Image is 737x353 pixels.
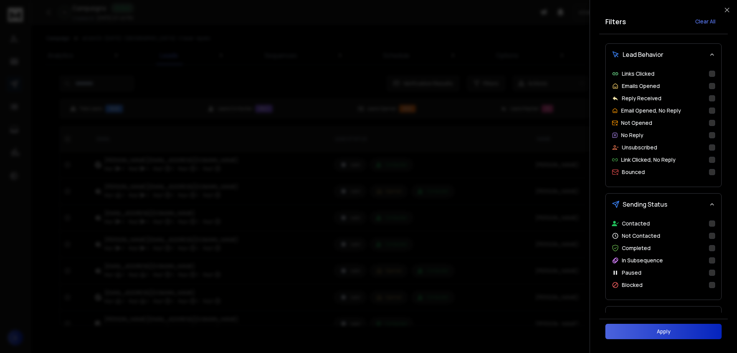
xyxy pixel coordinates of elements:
p: Email Opened, No Reply [621,107,681,114]
div: Lead Behavior [606,65,721,187]
p: Blocked [622,281,643,289]
p: Links Clicked [622,70,654,78]
p: In Subsequence [622,257,663,264]
p: Bounced [622,168,645,176]
button: Clear All [689,14,722,29]
h2: Filters [605,16,626,27]
button: Apply [605,324,722,339]
button: Email Provider [606,307,721,328]
button: Lead Behavior [606,44,721,65]
p: Reply Received [622,94,661,102]
p: Link Clicked, No Reply [621,156,676,164]
p: Unsubscribed [622,144,657,151]
button: Sending Status [606,194,721,215]
p: Not Contacted [622,232,660,240]
p: Contacted [622,220,650,227]
span: Lead Behavior [623,50,663,59]
p: Emails Opened [622,82,660,90]
p: No Reply [621,131,643,139]
p: Not Opened [621,119,652,127]
span: Sending Status [623,200,668,209]
p: Paused [622,269,641,277]
p: Completed [622,244,651,252]
div: Sending Status [606,215,721,300]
